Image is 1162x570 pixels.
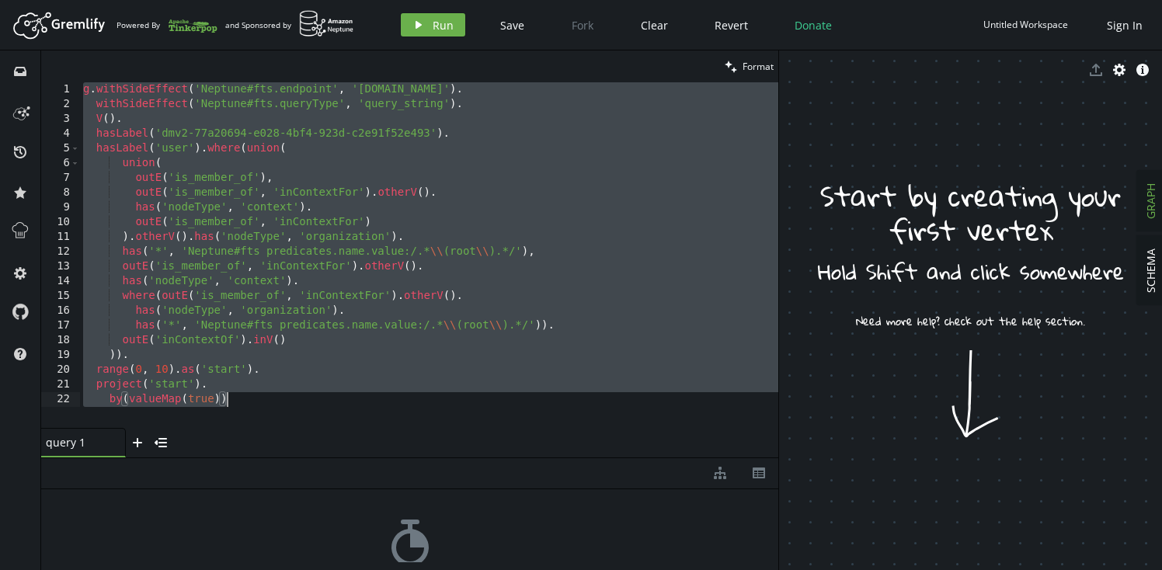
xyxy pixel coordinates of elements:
[783,13,844,36] button: Donate
[46,435,108,450] span: query 1
[41,304,80,318] div: 16
[41,112,80,127] div: 3
[41,141,80,156] div: 5
[41,392,80,407] div: 22
[41,200,80,215] div: 9
[41,215,80,230] div: 10
[41,156,80,171] div: 6
[641,18,668,33] span: Clear
[1143,249,1158,293] span: SCHEMA
[1107,18,1143,33] span: Sign In
[41,377,80,392] div: 21
[489,13,536,36] button: Save
[983,19,1068,30] div: Untitled Workspace
[41,82,80,97] div: 1
[41,171,80,186] div: 7
[703,13,760,36] button: Revert
[41,274,80,289] div: 14
[117,12,217,39] div: Powered By
[559,13,606,36] button: Fork
[401,13,465,36] button: Run
[41,318,80,333] div: 17
[433,18,454,33] span: Run
[41,230,80,245] div: 11
[41,245,80,259] div: 12
[743,60,774,73] span: Format
[572,18,593,33] span: Fork
[629,13,680,36] button: Clear
[500,18,524,33] span: Save
[299,10,354,37] img: AWS Neptune
[795,18,832,33] span: Donate
[720,50,778,82] button: Format
[41,333,80,348] div: 18
[41,363,80,377] div: 20
[41,127,80,141] div: 4
[41,348,80,363] div: 19
[1143,183,1158,219] span: GRAPH
[1099,13,1150,36] button: Sign In
[715,18,748,33] span: Revert
[41,289,80,304] div: 15
[41,186,80,200] div: 8
[41,259,80,274] div: 13
[41,97,80,112] div: 2
[225,10,354,40] div: and Sponsored by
